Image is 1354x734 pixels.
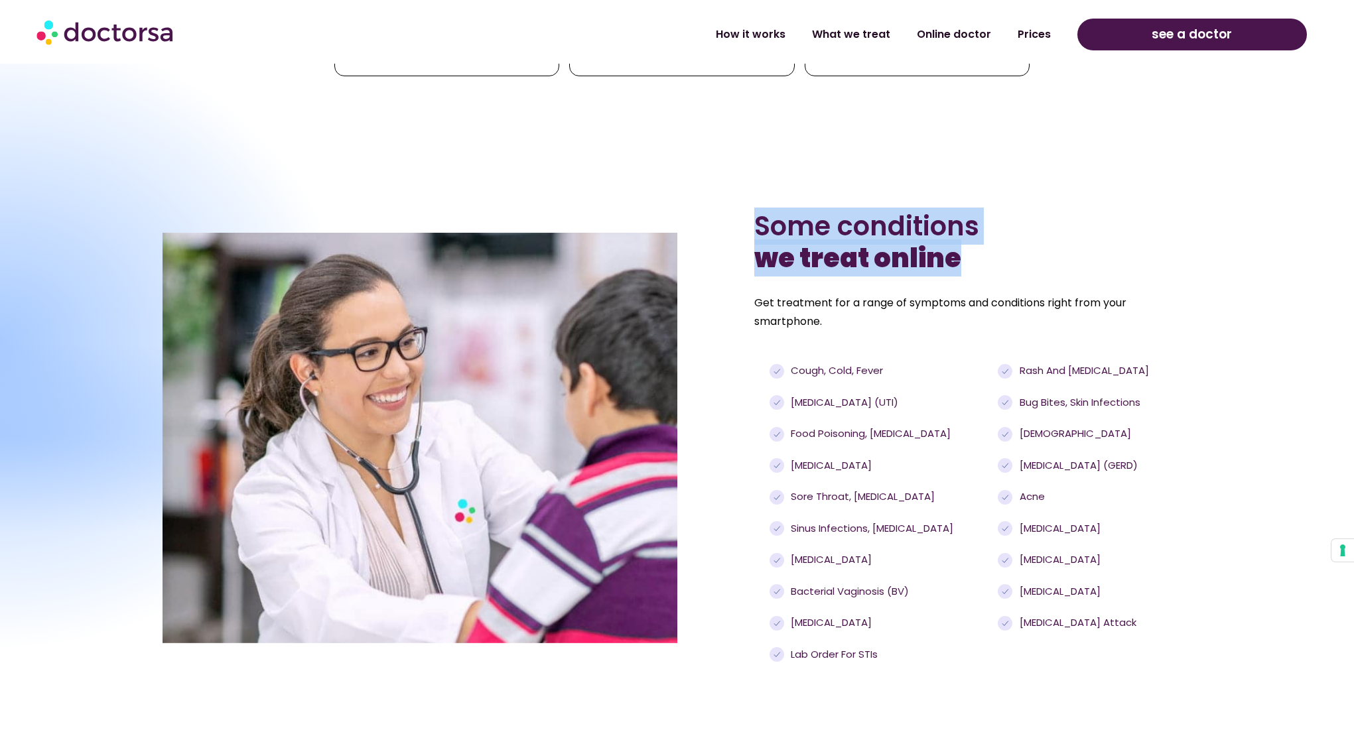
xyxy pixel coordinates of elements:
[1077,19,1307,50] a: see a doctor
[904,19,1004,50] a: Online doctor
[787,458,872,473] span: [MEDICAL_DATA]
[787,363,883,379] span: Cough, cold, fever
[1016,458,1138,473] span: [MEDICAL_DATA] (GERD)
[1016,395,1140,410] span: Bug bites, skin infections
[1016,552,1101,568] span: [MEDICAL_DATA]
[754,294,1191,331] p: Get treatment for a range of symptoms and conditions right from your smartphone.
[1016,521,1101,536] span: [MEDICAL_DATA]
[787,426,951,442] span: Food poisoning, [MEDICAL_DATA]
[1331,539,1354,562] button: Your consent preferences for tracking technologies
[787,647,878,662] span: Lab order for STIs
[787,584,909,599] span: Bacterial Vaginosis (BV)
[770,521,991,536] a: Sinus infections, [MEDICAL_DATA]
[787,521,953,536] span: Sinus infections, [MEDICAL_DATA]
[754,239,961,276] b: we treat online
[1016,426,1131,442] span: [DEMOGRAPHIC_DATA]
[703,19,799,50] a: How it works
[787,615,872,631] span: [MEDICAL_DATA]
[770,647,991,662] a: Lab order for STIs
[1016,489,1045,505] span: Acne
[1004,19,1064,50] a: Prices
[348,19,1064,50] nav: Menu
[787,552,872,568] span: [MEDICAL_DATA]
[1016,584,1101,599] span: [MEDICAL_DATA]
[787,395,898,410] span: [MEDICAL_DATA] (UTI)
[770,395,991,410] a: [MEDICAL_DATA] (UTI)
[754,210,1191,274] h2: Some conditions
[1016,615,1136,631] span: [MEDICAL_DATA] attack
[799,19,904,50] a: What we treat
[787,489,935,505] span: Sore throat, [MEDICAL_DATA]
[1016,363,1149,379] span: Rash and [MEDICAL_DATA]
[1152,24,1232,45] span: see a doctor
